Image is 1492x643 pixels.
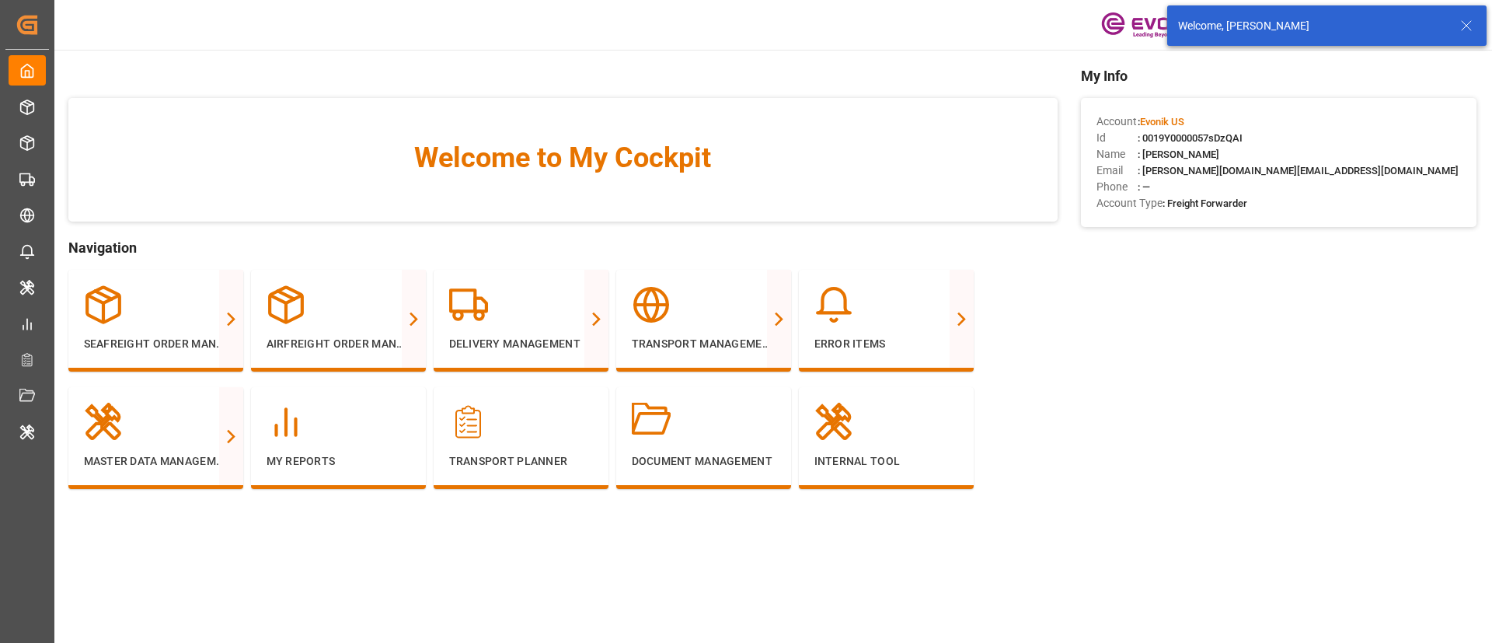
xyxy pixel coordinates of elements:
[1138,181,1150,193] span: : —
[632,453,776,470] p: Document Management
[1096,195,1163,211] span: Account Type
[1163,197,1247,209] span: : Freight Forwarder
[1138,132,1243,144] span: : 0019Y0000057sDzQAI
[84,453,228,470] p: Master Data Management
[267,453,410,470] p: My Reports
[84,336,228,352] p: Seafreight Order Management
[1096,179,1138,195] span: Phone
[68,237,1058,258] span: Navigation
[1101,12,1202,39] img: Evonik-brand-mark-Deep-Purple-RGB.jpeg_1700498283.jpeg
[449,336,593,352] p: Delivery Management
[1096,130,1138,146] span: Id
[99,137,1027,179] span: Welcome to My Cockpit
[814,336,958,352] p: Error Items
[267,336,410,352] p: Airfreight Order Management
[814,453,958,470] p: Internal Tool
[449,453,593,470] p: Transport Planner
[1096,146,1138,162] span: Name
[1178,18,1445,34] div: Welcome, [PERSON_NAME]
[632,336,776,352] p: Transport Management
[1140,116,1184,128] span: Evonik US
[1138,149,1219,160] span: : [PERSON_NAME]
[1096,162,1138,179] span: Email
[1081,65,1476,86] span: My Info
[1138,116,1184,128] span: :
[1138,165,1459,176] span: : [PERSON_NAME][DOMAIN_NAME][EMAIL_ADDRESS][DOMAIN_NAME]
[1096,114,1138,130] span: Account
